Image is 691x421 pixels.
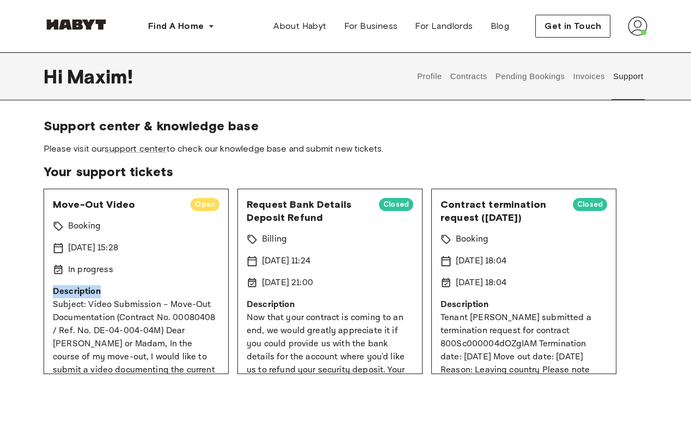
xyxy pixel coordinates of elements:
[628,16,647,36] img: avatar
[262,233,287,246] p: Billing
[44,118,647,134] span: Support center & knowledge base
[273,20,326,33] span: About Habyt
[105,143,166,154] a: support center
[68,263,113,276] p: In progress
[262,276,313,290] p: [DATE] 21:00
[53,198,182,211] span: Move-Out Video
[68,220,101,233] p: Booking
[247,198,370,224] span: Request Bank Details Deposit Refund
[545,20,601,33] span: Get in Touch
[247,298,413,311] p: Description
[456,233,488,246] p: Booking
[449,52,488,100] button: Contracts
[191,199,219,210] span: Open
[482,15,518,37] a: Blog
[139,15,223,37] button: Find A Home
[335,15,407,37] a: For Business
[573,199,607,210] span: Closed
[415,20,473,33] span: For Landlords
[535,15,610,38] button: Get in Touch
[406,15,481,37] a: For Landlords
[441,298,607,311] p: Description
[67,65,133,88] span: Maxim !
[572,52,606,100] button: Invoices
[491,20,510,33] span: Blog
[44,65,67,88] span: Hi
[456,276,506,290] p: [DATE] 18:04
[379,199,413,210] span: Closed
[44,164,647,180] span: Your support tickets
[441,198,564,224] span: Contract termination request ([DATE])
[344,20,398,33] span: For Business
[44,19,109,30] img: Habyt
[148,20,204,33] span: Find A Home
[44,143,647,155] span: Please visit our to check our knowledge base and submit new tickets.
[494,52,566,100] button: Pending Bookings
[262,255,310,268] p: [DATE] 11:24
[611,52,645,100] button: Support
[53,285,219,298] p: Description
[247,311,413,416] p: Now that your contract is coming to an end, we would greatly appreciate it if you could provide u...
[456,255,506,268] p: [DATE] 18:04
[416,52,444,100] button: Profile
[413,52,647,100] div: user profile tabs
[53,298,219,416] p: Subject: Video Submission – Move-Out Documentation (Contract No. 00080408 / Ref. No. DE-04-004-04...
[265,15,335,37] a: About Habyt
[68,242,118,255] p: [DATE] 15:28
